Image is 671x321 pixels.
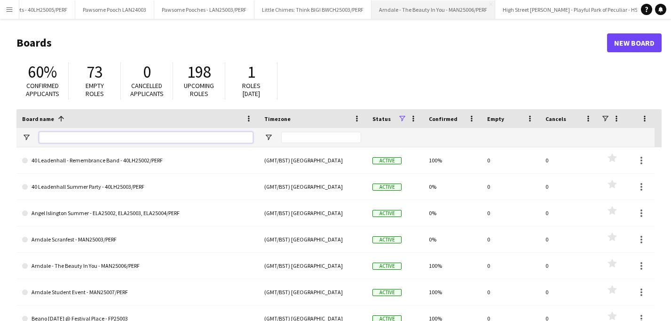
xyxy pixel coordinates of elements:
[482,174,540,200] div: 0
[75,0,154,19] button: Pawsome Pooch LAN24003
[423,200,482,226] div: 0%
[22,226,253,253] a: Arndale Scranfest - MAN25003/PERF
[540,279,598,305] div: 0
[259,174,367,200] div: (GMT/BST) [GEOGRAPHIC_DATA]
[281,132,361,143] input: Timezone Filter Input
[259,279,367,305] div: (GMT/BST) [GEOGRAPHIC_DATA]
[254,0,371,19] button: Little Chimes: Think BIG! BWCH25003/PERF
[372,210,402,217] span: Active
[187,62,211,82] span: 198
[22,147,253,174] a: 40 Leadenhall - Remembrance Band - 40LH25002/PERF
[242,81,261,98] span: Roles [DATE]
[22,279,253,305] a: Arndale Student Event - MAN25007/PERF
[423,226,482,252] div: 0%
[264,115,291,122] span: Timezone
[540,200,598,226] div: 0
[540,253,598,279] div: 0
[423,253,482,279] div: 100%
[482,226,540,252] div: 0
[259,147,367,173] div: (GMT/BST) [GEOGRAPHIC_DATA]
[22,115,54,122] span: Board name
[259,226,367,252] div: (GMT/BST) [GEOGRAPHIC_DATA]
[86,81,104,98] span: Empty roles
[545,115,566,122] span: Cancels
[423,147,482,173] div: 100%
[372,184,402,191] span: Active
[39,132,253,143] input: Board name Filter Input
[482,253,540,279] div: 0
[143,62,151,82] span: 0
[28,62,57,82] span: 60%
[130,81,164,98] span: Cancelled applicants
[87,62,103,82] span: 73
[482,279,540,305] div: 0
[429,115,458,122] span: Confirmed
[184,81,214,98] span: Upcoming roles
[247,62,255,82] span: 1
[423,174,482,200] div: 0%
[22,253,253,279] a: Arndale - The Beauty In You - MAN25006/PERF
[487,115,504,122] span: Empty
[372,157,402,164] span: Active
[259,253,367,279] div: (GMT/BST) [GEOGRAPHIC_DATA]
[540,174,598,200] div: 0
[423,279,482,305] div: 100%
[264,133,273,142] button: Open Filter Menu
[540,226,598,252] div: 0
[540,147,598,173] div: 0
[372,236,402,243] span: Active
[22,174,253,200] a: 40 Leadenhall Summer Party - 40LH25003/PERF
[482,147,540,173] div: 0
[372,263,402,270] span: Active
[16,36,607,50] h1: Boards
[22,200,253,226] a: Angel Islington Summer - ELA25002, ELA25003, ELA25004/PERF
[482,200,540,226] div: 0
[372,115,391,122] span: Status
[26,81,59,98] span: Confirmed applicants
[372,289,402,296] span: Active
[371,0,495,19] button: Arndale - The Beauty In You - MAN25006/PERF
[259,200,367,226] div: (GMT/BST) [GEOGRAPHIC_DATA]
[154,0,254,19] button: Pawsome Pooches - LAN25003/PERF
[22,133,31,142] button: Open Filter Menu
[607,33,662,52] a: New Board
